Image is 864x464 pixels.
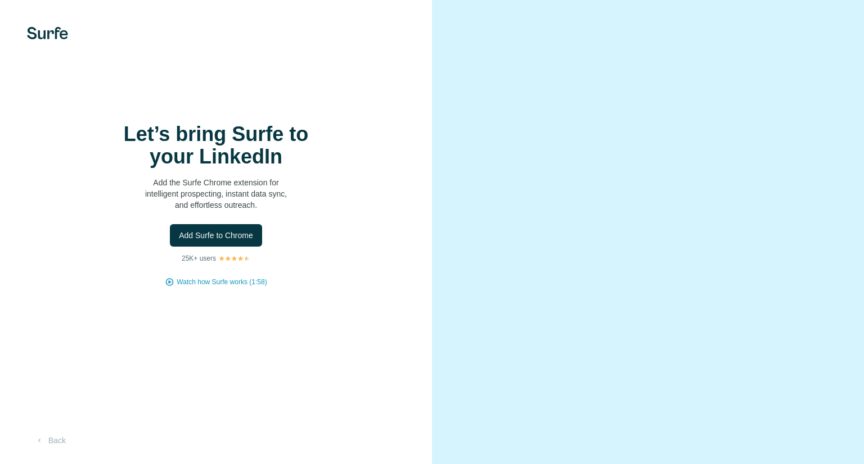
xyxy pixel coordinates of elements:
button: Back [27,430,74,451]
img: Surfe's logo [27,27,68,39]
h1: Let’s bring Surfe to your LinkedIn [103,123,328,168]
span: Add Surfe to Chrome [179,230,253,241]
p: 25K+ users [182,253,216,263]
p: Add the Surfe Chrome extension for intelligent prospecting, instant data sync, and effortless out... [103,177,328,211]
button: Add Surfe to Chrome [170,224,262,247]
img: Rating Stars [218,255,250,262]
button: Watch how Surfe works (1:58) [177,277,267,287]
